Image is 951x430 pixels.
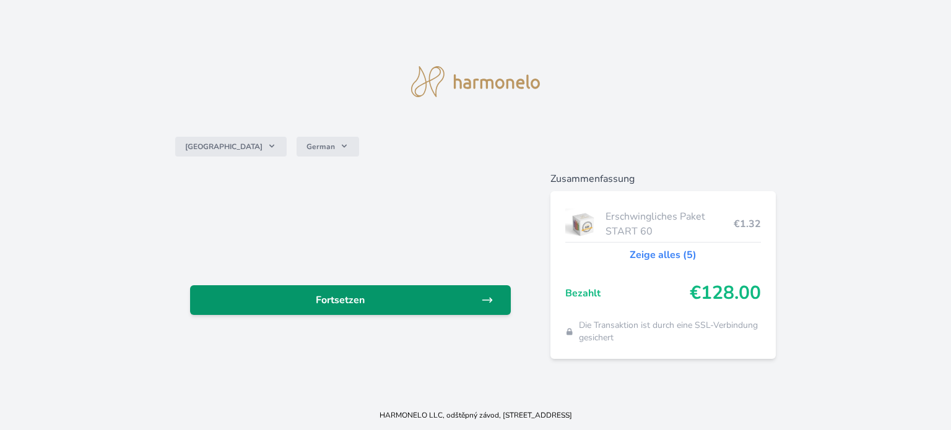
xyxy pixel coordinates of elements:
a: Fortsetzen [190,285,511,315]
h6: Zusammenfassung [550,171,776,186]
span: Die Transaktion ist durch eine SSL-Verbindung gesichert [579,319,762,344]
span: Fortsetzen [200,293,481,307]
span: €128.00 [690,282,761,304]
span: [GEOGRAPHIC_DATA] [185,142,263,152]
span: Bezahlt [565,286,690,301]
a: Zeige alles (5) [630,247,697,262]
span: €1.32 [734,217,761,231]
span: German [306,142,335,152]
button: German [297,137,359,157]
img: start.jpg [565,209,601,239]
button: [GEOGRAPHIC_DATA] [175,137,287,157]
img: logo.svg [411,66,540,97]
span: Erschwingliches Paket START 60 [606,209,734,239]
